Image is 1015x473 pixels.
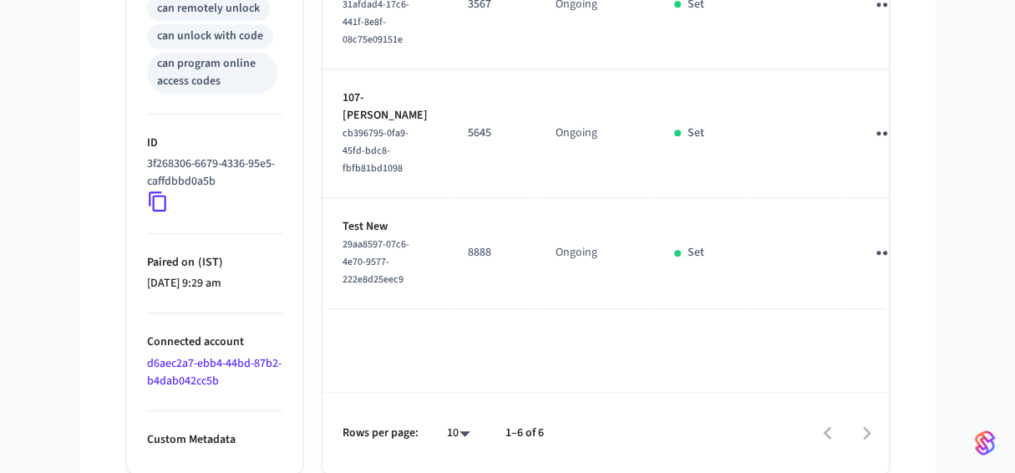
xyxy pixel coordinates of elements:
div: can program online access codes [157,55,267,90]
td: Ongoing [535,198,654,309]
span: cb396795-0fa9-45fd-bdc8-fbfb81bd1098 [343,126,409,175]
td: Ongoing [535,69,654,198]
div: can unlock with code [157,28,263,45]
p: 107-[PERSON_NAME] [343,89,428,125]
p: 1–6 of 6 [505,425,544,442]
a: d6aec2a7-ebb4-44bd-87b2-b4dab042cc5b [147,355,282,389]
p: Set [688,125,704,142]
p: Paired on [147,254,282,272]
img: SeamLogoGradient.69752ec5.svg [975,430,995,456]
p: 3f268306-6679-4336-95e5-caffdbbd0a5b [147,155,276,191]
p: 5645 [468,125,515,142]
p: Test New [343,218,428,236]
p: Rows per page: [343,425,419,442]
p: 8888 [468,244,515,262]
p: Custom Metadata [147,431,282,449]
div: 10 [439,421,479,445]
span: ( IST ) [195,254,223,271]
p: Connected account [147,333,282,351]
p: [DATE] 9:29 am [147,275,282,292]
p: Set [688,244,704,262]
span: 29aa8597-07c6-4e70-9577-222e8d25eec9 [343,237,409,287]
p: ID [147,135,282,152]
